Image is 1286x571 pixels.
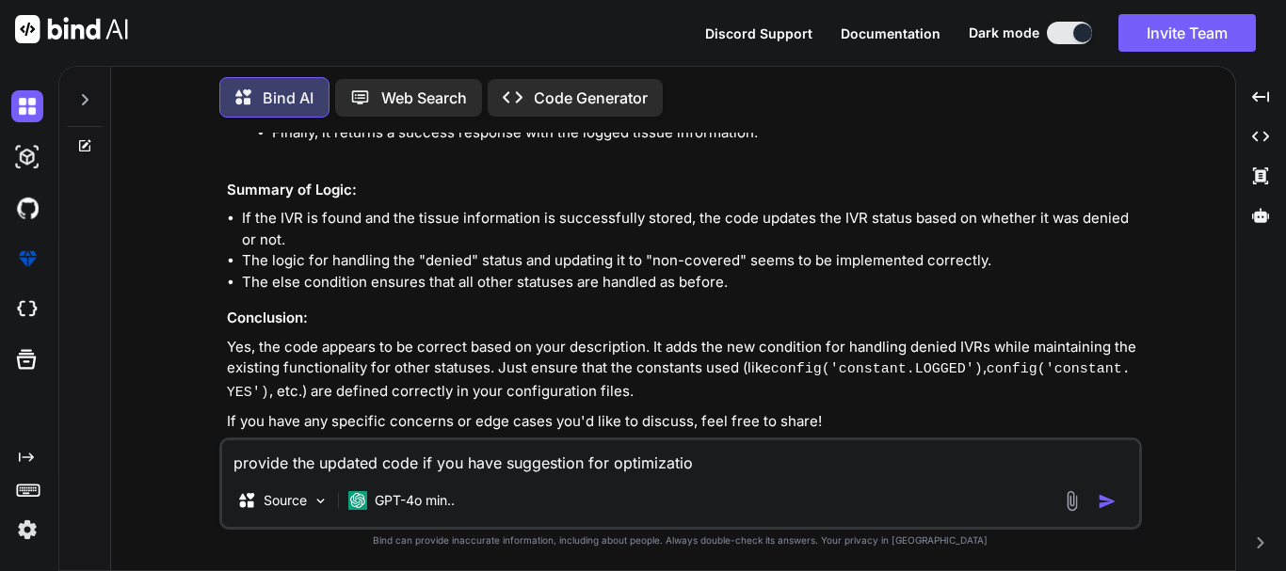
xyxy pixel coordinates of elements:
[11,293,43,325] img: cloudideIcon
[969,24,1039,42] span: Dark mode
[227,180,1138,201] h3: Summary of Logic:
[272,122,1138,144] li: Finally, it returns a success response with the logged tissue information.
[264,491,307,510] p: Source
[1061,490,1083,512] img: attachment
[11,514,43,546] img: settings
[11,192,43,224] img: githubDark
[375,491,455,510] p: GPT-4o min..
[242,208,1138,250] li: If the IVR is found and the tissue information is successfully stored, the code updates the IVR s...
[705,24,812,43] button: Discord Support
[841,25,940,41] span: Documentation
[381,87,467,109] p: Web Search
[1098,492,1117,511] img: icon
[11,243,43,275] img: premium
[222,440,1139,474] textarea: provide the updated code if you have suggestion for optimizati
[219,533,1142,547] p: Bind can provide inaccurate information, including about people. Always double-check its answers....
[348,491,367,510] img: GPT-4o mini
[1118,14,1256,52] button: Invite Team
[841,24,940,43] button: Documentation
[15,15,128,43] img: Bind AI
[227,337,1138,404] p: Yes, the code appears to be correct based on your description. It adds the new condition for hand...
[242,272,1138,293] li: The else condition ensures that all other statuses are handled as before.
[227,361,1131,401] code: config('constant.YES')
[242,250,1138,272] li: The logic for handling the "denied" status and updating it to "non-covered" seems to be implement...
[11,90,43,122] img: darkChat
[534,87,648,109] p: Code Generator
[11,141,43,173] img: darkAi-studio
[227,411,1138,433] p: If you have any specific concerns or edge cases you'd like to discuss, feel free to share!
[705,25,812,41] span: Discord Support
[771,361,983,377] code: config('constant.LOGGED')
[313,493,329,509] img: Pick Models
[263,87,313,109] p: Bind AI
[227,308,1138,329] h3: Conclusion:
